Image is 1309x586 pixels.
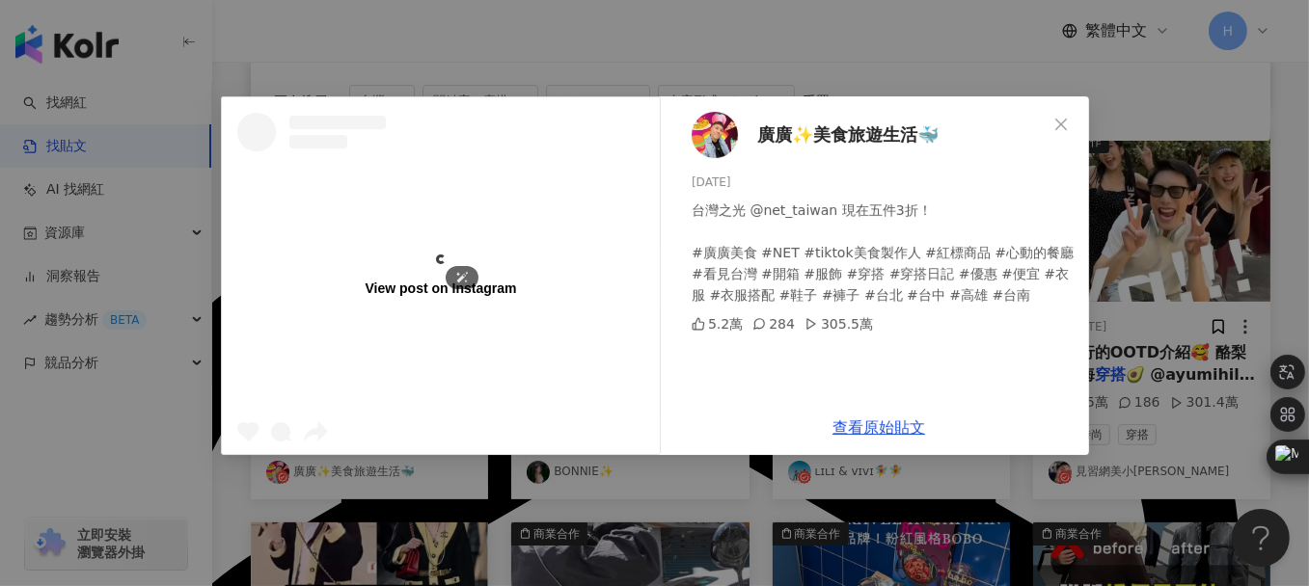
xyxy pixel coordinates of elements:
div: View post on Instagram [365,280,516,297]
a: View post on Instagram [222,97,660,454]
img: KOL Avatar [692,112,738,158]
a: KOL Avatar廣廣✨美食旅遊生活🐳 [692,112,1047,158]
div: 5.2萬 [692,313,743,334]
div: [DATE] [692,173,1074,192]
div: 台灣之光 @net_taiwan 現在五件3折！ #廣廣美食 #NET #tiktok美食製作人 #紅標商品 #心動的餐廳 #看見台灣 #開箱 #服飾 #穿搭 #穿搭日記 #優惠 #便宜 #衣服... [692,200,1074,306]
span: 廣廣✨美食旅遊生活🐳 [757,121,939,148]
button: Close [1042,105,1080,144]
div: 284 [752,313,795,334]
div: 305.5萬 [804,313,873,334]
span: close [1053,117,1069,132]
a: 查看原始貼文 [832,418,925,437]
